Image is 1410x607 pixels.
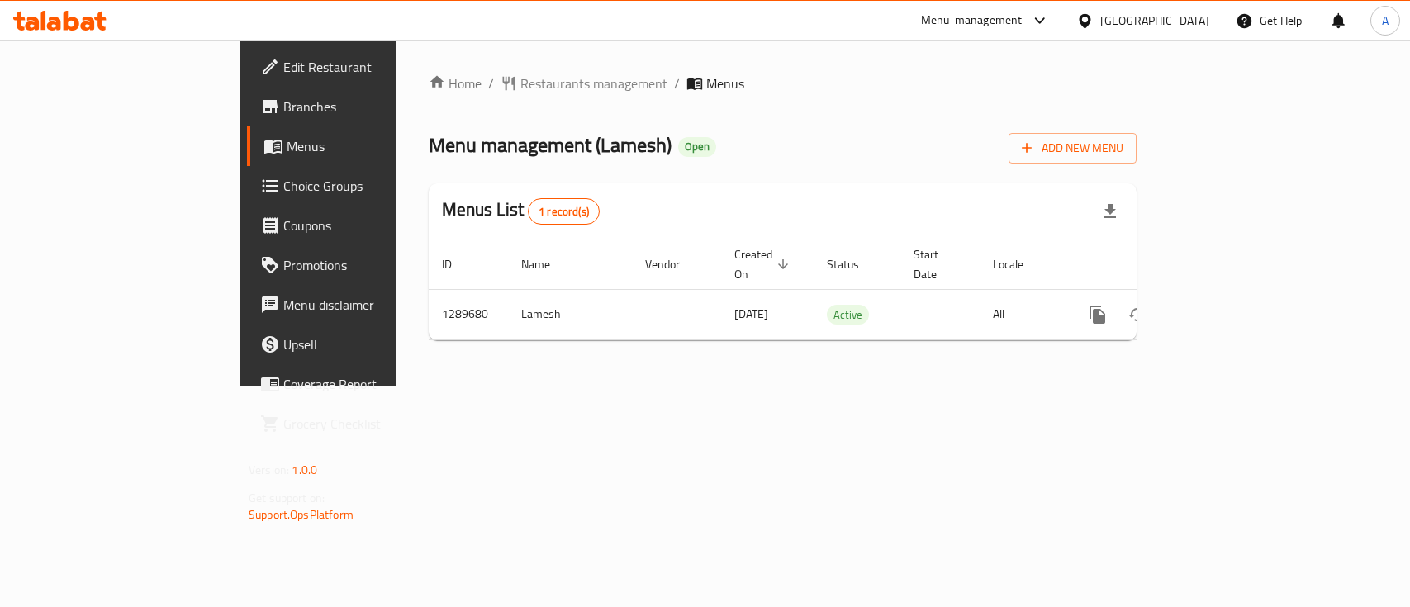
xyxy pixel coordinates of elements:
span: Locale [993,254,1045,274]
span: Get support on: [249,487,325,509]
a: Upsell [247,325,476,364]
a: Promotions [247,245,476,285]
div: Active [827,305,869,325]
span: Menu disclaimer [283,295,463,315]
span: Vendor [645,254,701,274]
span: Active [827,306,869,325]
button: more [1078,295,1118,334]
a: Menus [247,126,476,166]
td: Lamesh [508,289,632,339]
span: Open [678,140,716,154]
div: [GEOGRAPHIC_DATA] [1100,12,1209,30]
a: Restaurants management [501,74,667,93]
span: Branches [283,97,463,116]
table: enhanced table [429,239,1250,340]
a: Branches [247,87,476,126]
span: Edit Restaurant [283,57,463,77]
td: All [980,289,1065,339]
li: / [488,74,494,93]
span: 1 record(s) [529,204,599,220]
button: Add New Menu [1009,133,1137,164]
span: 1.0.0 [292,459,317,481]
span: Menus [287,136,463,156]
a: Coupons [247,206,476,245]
td: - [900,289,980,339]
span: Version: [249,459,289,481]
a: Menu disclaimer [247,285,476,325]
span: Start Date [914,244,960,284]
h2: Menus List [442,197,600,225]
a: Edit Restaurant [247,47,476,87]
div: Total records count [528,198,600,225]
span: Coverage Report [283,374,463,394]
span: Promotions [283,255,463,275]
nav: breadcrumb [429,74,1137,93]
span: Status [827,254,881,274]
span: Created On [734,244,794,284]
div: Open [678,137,716,157]
span: Restaurants management [520,74,667,93]
span: Choice Groups [283,176,463,196]
span: Menu management ( Lamesh ) [429,126,672,164]
span: [DATE] [734,303,768,325]
a: Coverage Report [247,364,476,404]
th: Actions [1065,239,1250,290]
span: Coupons [283,216,463,235]
a: Grocery Checklist [247,404,476,443]
span: A [1382,12,1389,30]
a: Support.OpsPlatform [249,504,354,525]
span: Upsell [283,334,463,354]
span: Name [521,254,572,274]
span: Grocery Checklist [283,414,463,434]
div: Menu-management [921,11,1023,31]
button: Change Status [1118,295,1157,334]
span: Menus [706,74,744,93]
span: Add New Menu [1022,138,1123,159]
div: Export file [1090,192,1130,231]
li: / [674,74,680,93]
span: ID [442,254,473,274]
a: Choice Groups [247,166,476,206]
